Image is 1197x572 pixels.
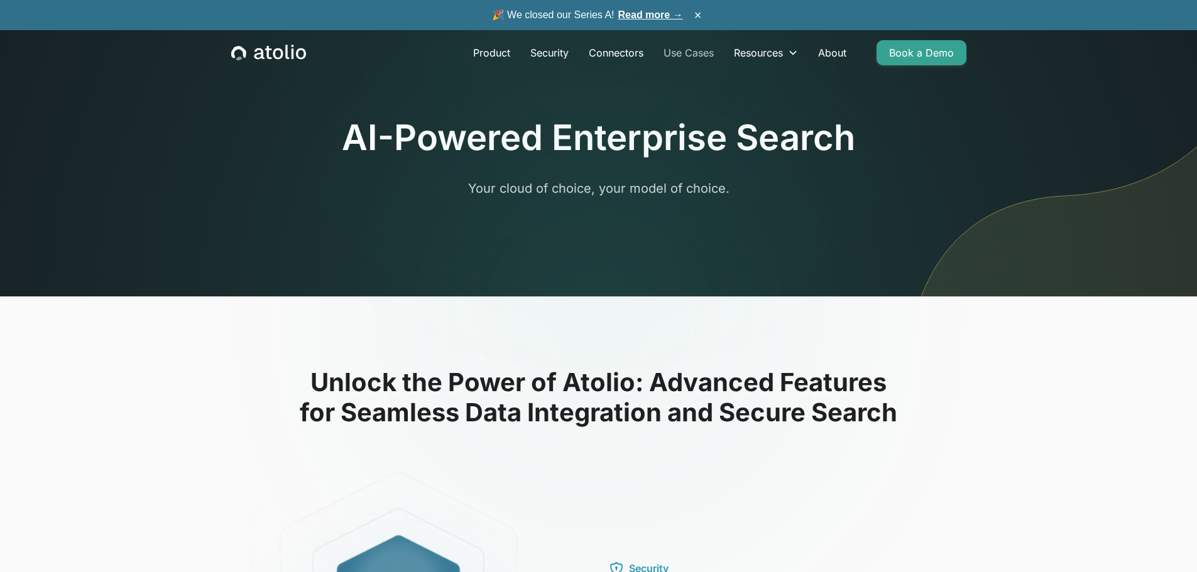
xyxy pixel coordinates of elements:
a: Read more → [618,9,683,20]
p: Your cloud of choice, your model of choice. [358,179,840,198]
div: Resources [724,40,808,65]
span: 🎉 We closed our Series A! [492,8,683,23]
img: line [902,5,1197,296]
button: × [691,8,706,22]
div: Resources [734,45,783,60]
iframe: Chat Widget [1134,512,1197,572]
a: Security [520,40,579,65]
a: Book a Demo [877,40,966,65]
a: About [808,40,856,65]
a: Product [463,40,520,65]
h1: AI-Powered Enterprise Search [342,117,855,159]
a: home [231,45,306,61]
h2: Unlock the Power of Atolio: Advanced Features for Seamless Data Integration and Secure Search [197,367,1001,428]
a: Connectors [579,40,653,65]
a: Use Cases [653,40,724,65]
